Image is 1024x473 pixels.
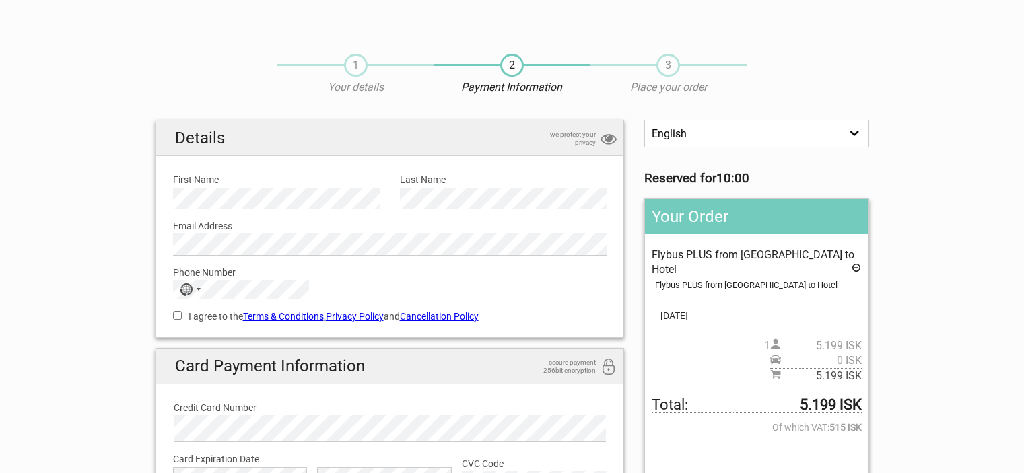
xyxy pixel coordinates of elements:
[243,311,324,322] a: Terms & Conditions
[781,353,862,368] span: 0 ISK
[174,400,607,415] label: Credit Card Number
[645,199,868,234] h2: Your Order
[644,171,868,186] h3: Reserved for
[173,451,607,466] label: Card Expiration Date
[601,131,617,149] i: privacy protection
[656,54,680,77] span: 3
[781,369,862,384] span: 5.199 ISK
[344,54,368,77] span: 1
[156,120,624,156] h2: Details
[770,353,862,368] span: Pickup price
[652,420,861,435] span: Of which VAT:
[781,338,862,353] span: 5.199 ISK
[462,456,607,471] label: CVC Code
[434,80,590,95] p: Payment Information
[652,398,861,413] span: Total to be paid
[829,420,862,435] strong: 515 ISK
[326,311,384,322] a: Privacy Policy
[528,359,596,375] span: secure payment 256bit encryption
[764,338,862,353] span: 1 person(s)
[652,308,861,323] span: [DATE]
[652,248,854,276] span: Flybus PLUS from [GEOGRAPHIC_DATA] to Hotel
[277,80,434,95] p: Your details
[156,349,624,384] h2: Card Payment Information
[173,265,607,280] label: Phone Number
[173,172,380,187] label: First Name
[655,278,861,293] div: Flybus PLUS from [GEOGRAPHIC_DATA] to Hotel
[174,281,207,298] button: Selected country
[173,219,607,233] label: Email Address
[400,172,607,187] label: Last Name
[770,368,862,384] span: Subtotal
[173,309,607,324] label: I agree to the , and
[601,359,617,377] i: 256bit encryption
[500,54,524,77] span: 2
[528,131,596,147] span: we protect your privacy
[800,398,862,412] strong: 5.199 ISK
[716,171,749,186] strong: 10:00
[590,80,747,95] p: Place your order
[400,311,479,322] a: Cancellation Policy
